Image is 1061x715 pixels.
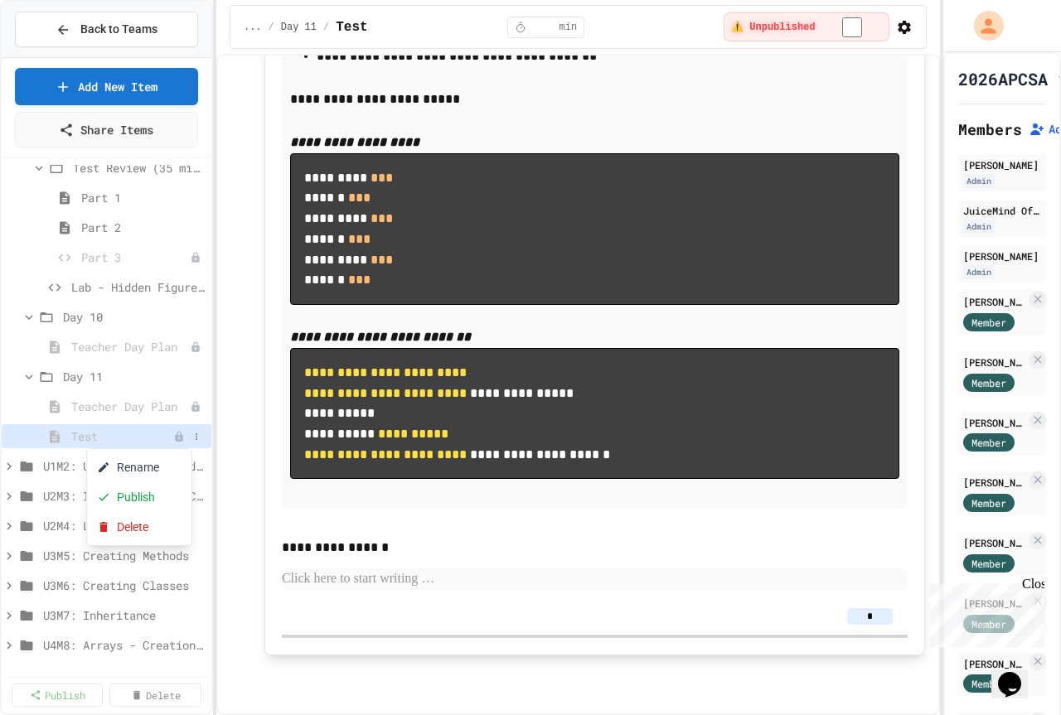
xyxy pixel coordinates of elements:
button: Delete [87,512,191,542]
button: Publish [87,482,191,512]
div: Chat with us now!Close [7,7,114,105]
iframe: chat widget [991,649,1044,698]
button: Rename [87,452,191,482]
iframe: chat widget [923,577,1044,647]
